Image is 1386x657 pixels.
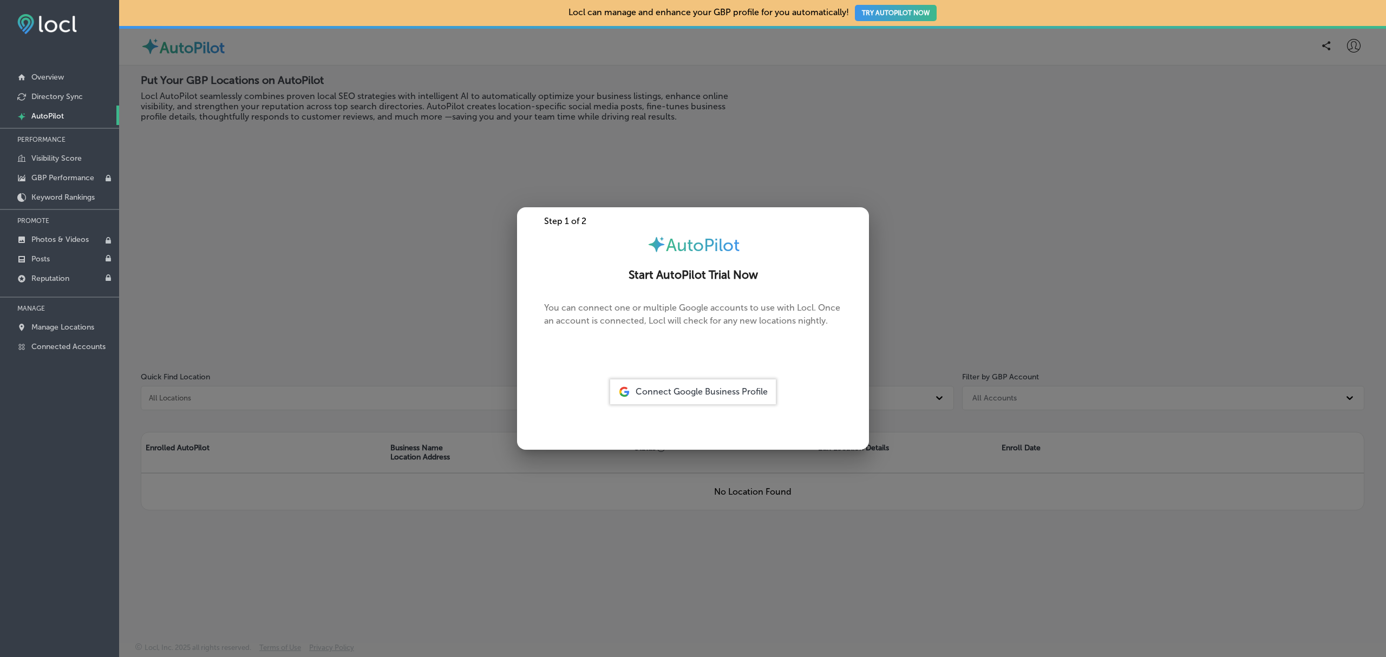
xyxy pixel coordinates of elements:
span: AutoPilot [666,235,740,255]
p: Photos & Videos [31,235,89,244]
span: Connect Google Business Profile [636,386,768,397]
h2: Start AutoPilot Trial Now [530,268,856,282]
img: fda3e92497d09a02dc62c9cd864e3231.png [17,14,77,34]
p: Connected Accounts [31,342,106,351]
p: Overview [31,73,64,82]
p: You can connect one or multiple Google accounts to use with Locl. Once an account is connected, L... [544,301,842,345]
p: Posts [31,254,50,264]
p: Manage Locations [31,323,94,332]
img: autopilot-icon [647,235,666,254]
div: Step 1 of 2 [517,216,869,226]
p: Directory Sync [31,92,83,101]
p: Reputation [31,274,69,283]
p: Keyword Rankings [31,193,95,202]
p: AutoPilot [31,111,64,121]
p: GBP Performance [31,173,94,182]
p: Visibility Score [31,154,82,163]
button: TRY AUTOPILOT NOW [855,5,937,21]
